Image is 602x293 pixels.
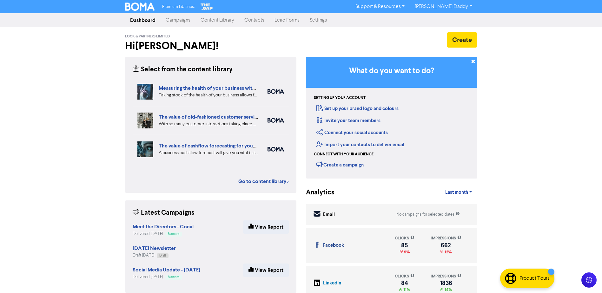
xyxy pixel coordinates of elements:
span: 12% [443,250,452,255]
div: clicks [395,235,414,241]
img: boma_accounting [268,89,284,94]
div: impressions [431,273,461,279]
div: A business cash flow forecast will give you vital business intelligence to help you scenario-plan... [159,150,258,156]
a: Meet the Directors - Conal [133,225,194,230]
div: 85 [395,243,414,248]
div: LinkedIn [323,280,341,287]
a: Import your contacts to deliver email [316,142,404,148]
a: Measuring the health of your business with ratio measures [159,85,289,91]
span: Last month [445,190,468,195]
a: Contacts [239,14,269,27]
a: Lead Forms [269,14,305,27]
div: No campaigns for selected dates [396,212,460,218]
a: Settings [305,14,332,27]
div: 1836 [431,281,461,286]
a: Campaigns [161,14,195,27]
a: Social Media Update - [DATE] [133,268,200,273]
div: Select from the content library [133,65,233,75]
div: clicks [395,273,414,279]
a: [DATE] Newsletter [133,246,176,251]
a: Invite your team members [316,118,380,124]
div: Connect with your audience [314,152,374,157]
img: boma [268,118,284,123]
span: Success [168,276,179,279]
span: Draft [159,254,166,257]
div: Analytics [306,188,327,198]
span: 14% [443,287,452,292]
a: The value of old-fashioned customer service: getting data insights [159,114,308,120]
a: Set up your brand logo and colours [316,106,399,112]
a: Dashboard [125,14,161,27]
div: impressions [431,235,461,241]
div: 662 [431,243,461,248]
a: Content Library [195,14,239,27]
a: Go to content library > [238,178,289,185]
strong: Social Media Update - [DATE] [133,267,200,273]
div: With so many customer interactions taking place online, your online customer service has to be fi... [159,121,258,127]
div: Latest Campaigns [133,208,195,218]
div: Setting up your account [314,95,366,101]
a: Connect your social accounts [316,130,388,136]
h3: What do you want to do? [315,67,468,76]
div: Taking stock of the health of your business allows for more effective planning, early warning abo... [159,92,258,99]
a: [PERSON_NAME] Daddy [410,2,477,12]
span: Success [168,232,179,236]
img: boma_accounting [268,147,284,152]
a: View Report [243,264,289,277]
img: BOMA Logo [125,3,155,11]
span: Lock & Partners Limited [125,34,170,39]
iframe: Chat Widget [570,263,602,293]
div: Email [323,211,335,218]
span: Premium Libraries: [162,5,195,9]
a: Last month [440,186,477,199]
div: 84 [395,281,414,286]
div: Facebook [323,242,344,249]
div: Getting Started in BOMA [306,57,477,179]
h2: Hi [PERSON_NAME] ! [125,40,296,52]
div: Delivered [DATE] [133,274,200,280]
div: Create a campaign [316,160,364,169]
img: The Gap [200,3,214,11]
button: Create [447,32,477,48]
div: Draft [DATE] [133,252,176,258]
strong: Meet the Directors - Conal [133,224,194,230]
a: Support & Resources [350,2,410,12]
a: The value of cashflow forecasting for your business [159,143,275,149]
div: Delivered [DATE] [133,231,194,237]
span: 11% [402,287,410,292]
a: View Report [243,220,289,234]
span: 9% [403,250,410,255]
